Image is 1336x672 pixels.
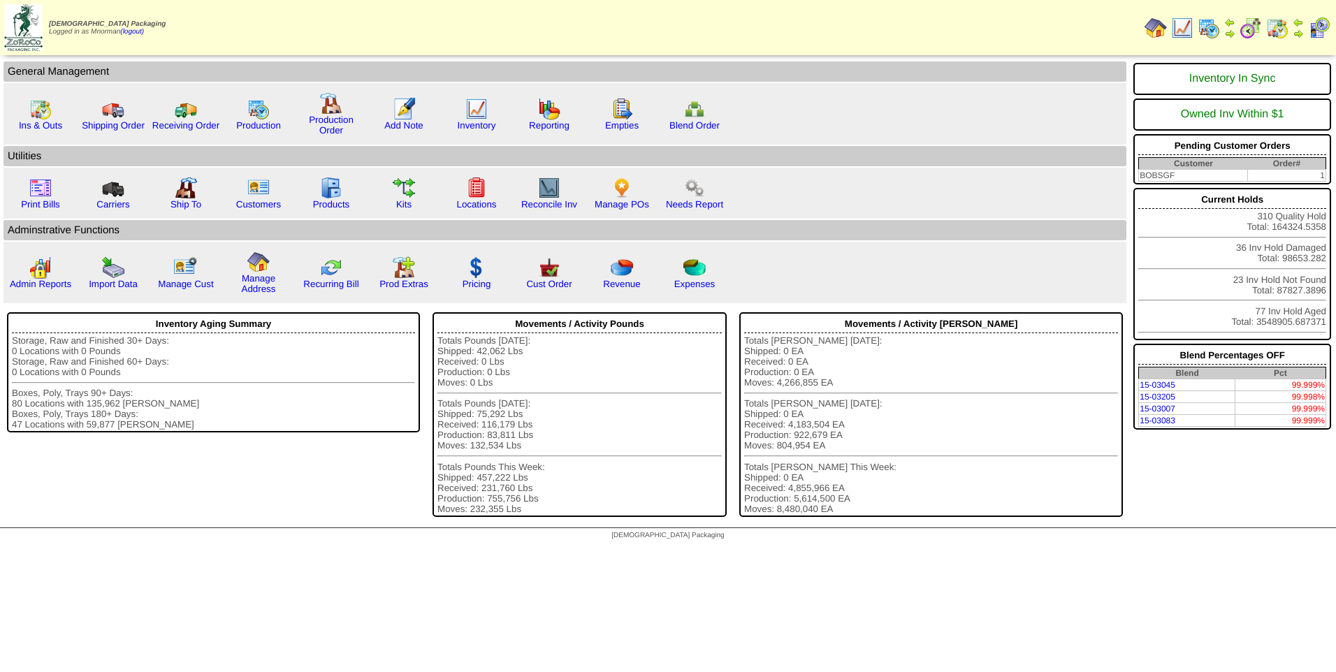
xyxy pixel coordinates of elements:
[538,177,560,199] img: line_graph2.gif
[538,256,560,279] img: cust_order.png
[1235,379,1326,391] td: 99.999%
[3,220,1126,240] td: Adminstrative Functions
[611,177,633,199] img: po.png
[1138,101,1326,128] div: Owned Inv Within $1
[10,279,71,289] a: Admin Reports
[102,177,124,199] img: truck3.gif
[152,120,219,131] a: Receiving Order
[320,256,342,279] img: reconcile.gif
[313,199,350,210] a: Products
[456,199,496,210] a: Locations
[1138,66,1326,92] div: Inventory In Sync
[1240,17,1262,39] img: calendarblend.gif
[526,279,572,289] a: Cust Order
[1224,17,1235,28] img: arrowleft.gif
[12,335,415,430] div: Storage, Raw and Finished 30+ Days: 0 Locations with 0 Pounds Storage, Raw and Finished 60+ Days:...
[1145,17,1167,39] img: home.gif
[82,120,145,131] a: Shipping Order
[379,279,428,289] a: Prod Extras
[1235,403,1326,415] td: 99.999%
[1248,170,1326,182] td: 1
[12,315,415,333] div: Inventory Aging Summary
[1248,158,1326,170] th: Order#
[320,92,342,115] img: factory.gif
[1139,158,1248,170] th: Customer
[29,98,52,120] img: calendarinout.gif
[1224,28,1235,39] img: arrowright.gif
[437,315,722,333] div: Movements / Activity Pounds
[3,146,1126,166] td: Utilities
[611,256,633,279] img: pie_chart.png
[1140,404,1175,414] a: 15-03007
[465,177,488,199] img: locations.gif
[4,4,43,51] img: zoroco-logo-small.webp
[393,98,415,120] img: orders.gif
[102,256,124,279] img: import.gif
[1138,191,1326,209] div: Current Holds
[744,335,1118,514] div: Totals [PERSON_NAME] [DATE]: Shipped: 0 EA Received: 0 EA Production: 0 EA Moves: 4,266,855 EA To...
[683,256,706,279] img: pie_chart2.png
[29,177,52,199] img: invoice2.gif
[1293,28,1304,39] img: arrowright.gif
[669,120,720,131] a: Blend Order
[437,335,722,514] div: Totals Pounds [DATE]: Shipped: 42,062 Lbs Received: 0 Lbs Production: 0 Lbs Moves: 0 Lbs Totals P...
[29,256,52,279] img: graph2.png
[1235,415,1326,427] td: 99.999%
[465,256,488,279] img: dollar.gif
[247,177,270,199] img: customers.gif
[49,20,166,36] span: Logged in as Mnorman
[175,98,197,120] img: truck2.gif
[674,279,716,289] a: Expenses
[384,120,423,131] a: Add Note
[1140,416,1175,425] a: 15-03083
[1198,17,1220,39] img: calendarprod.gif
[1140,392,1175,402] a: 15-03205
[247,98,270,120] img: calendarprod.gif
[538,98,560,120] img: graph.gif
[242,273,276,294] a: Manage Address
[236,120,281,131] a: Production
[158,279,213,289] a: Manage Cust
[465,98,488,120] img: line_graph.gif
[3,61,1126,82] td: General Management
[683,98,706,120] img: network.png
[1138,137,1326,155] div: Pending Customer Orders
[611,98,633,120] img: workorder.gif
[605,120,639,131] a: Empties
[102,98,124,120] img: truck.gif
[683,177,706,199] img: workflow.png
[458,120,496,131] a: Inventory
[19,120,62,131] a: Ins & Outs
[1140,380,1175,390] a: 15-03045
[303,279,358,289] a: Recurring Bill
[49,20,166,28] span: [DEMOGRAPHIC_DATA] Packaging
[89,279,138,289] a: Import Data
[1171,17,1193,39] img: line_graph.gif
[1235,391,1326,403] td: 99.998%
[611,532,724,539] span: [DEMOGRAPHIC_DATA] Packaging
[744,315,1118,333] div: Movements / Activity [PERSON_NAME]
[1266,17,1288,39] img: calendarinout.gif
[175,177,197,199] img: factory2.gif
[521,199,577,210] a: Reconcile Inv
[21,199,60,210] a: Print Bills
[1235,367,1326,379] th: Pct
[529,120,569,131] a: Reporting
[320,177,342,199] img: cabinet.gif
[595,199,649,210] a: Manage POs
[1139,367,1235,379] th: Blend
[1139,170,1248,182] td: BOBSGF
[1133,188,1331,340] div: 310 Quality Hold Total: 164324.5358 36 Inv Hold Damaged Total: 98653.282 23 Inv Hold Not Found To...
[393,177,415,199] img: workflow.gif
[96,199,129,210] a: Carriers
[1293,17,1304,28] img: arrowleft.gif
[1138,346,1326,365] div: Blend Percentages OFF
[173,256,199,279] img: managecust.png
[309,115,354,136] a: Production Order
[463,279,491,289] a: Pricing
[170,199,201,210] a: Ship To
[393,256,415,279] img: prodextras.gif
[236,199,281,210] a: Customers
[1308,17,1330,39] img: calendarcustomer.gif
[120,28,144,36] a: (logout)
